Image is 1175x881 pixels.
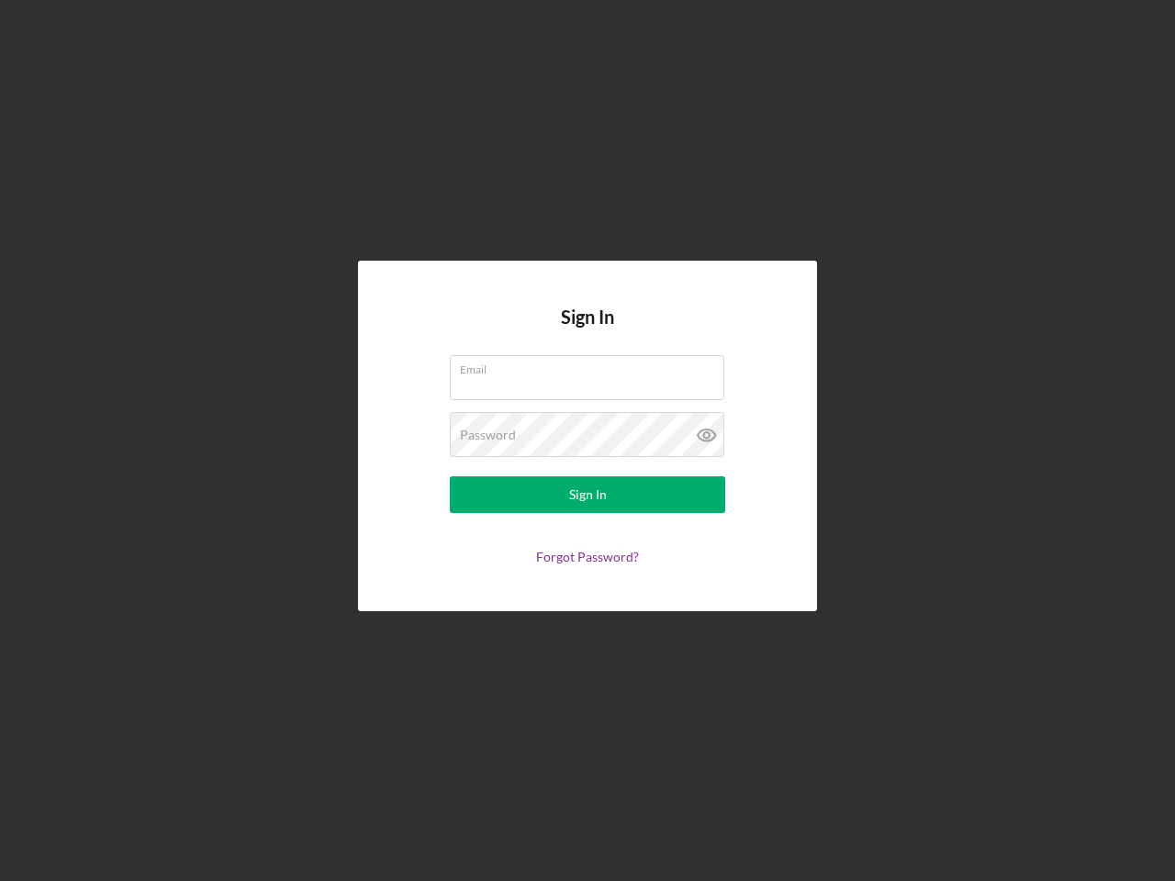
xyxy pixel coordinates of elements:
[450,476,725,513] button: Sign In
[536,549,639,564] a: Forgot Password?
[569,476,607,513] div: Sign In
[460,428,516,442] label: Password
[460,356,724,376] label: Email
[561,307,614,355] h4: Sign In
